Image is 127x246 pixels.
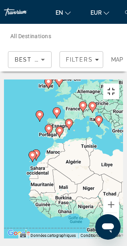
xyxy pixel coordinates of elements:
[6,228,32,238] a: Ouvrir cette zone dans Google Maps (dans une nouvelle fenêtre)
[56,10,63,16] font: en
[60,51,103,68] button: Filters
[90,10,102,16] font: EUR
[10,33,51,39] span: All Destinations
[10,31,92,41] input: Select destination
[95,214,121,240] iframe: Bouton de lancement de la fenêtre de messagerie
[111,54,123,65] span: Map
[103,213,119,229] button: Zoom arrière
[15,56,56,63] span: Best Deals
[20,233,26,238] button: Raccourcis clavier
[66,56,93,63] span: Filters
[31,233,76,238] button: Données cartographiques
[103,197,119,213] button: Zoom avant
[103,83,119,99] button: Passer en plein écran
[81,233,121,238] a: Conditions d'utilisation (s'ouvre dans un nouvel onglet)
[87,7,113,18] button: Changer de devise
[15,55,45,64] mat-select: Sort by
[6,228,32,238] img: Google
[52,7,75,18] button: Changer de langue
